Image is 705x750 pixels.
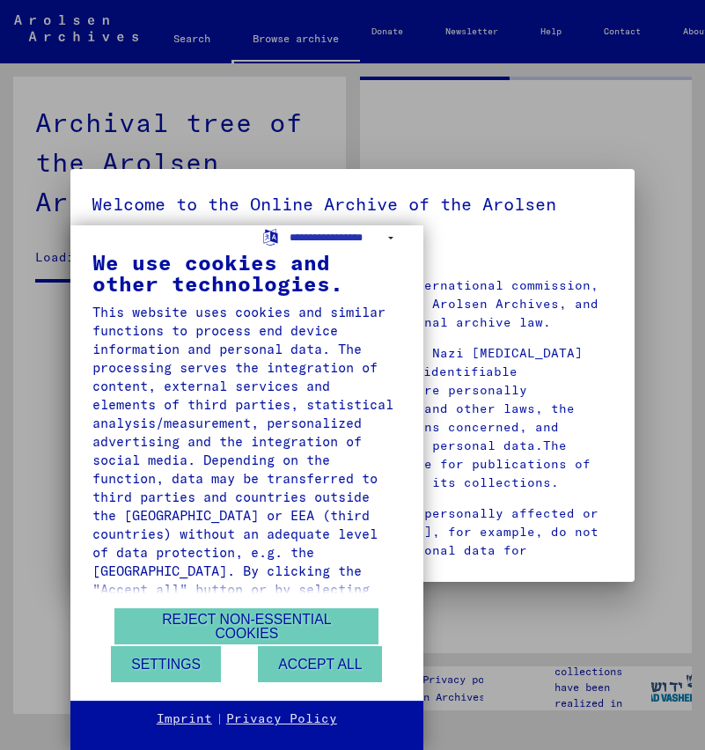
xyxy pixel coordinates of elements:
button: Settings [111,646,221,682]
button: Reject non-essential cookies [114,608,378,644]
button: Accept all [258,646,382,682]
div: This website uses cookies and similar functions to process end device information and personal da... [92,303,401,710]
a: Imprint [157,710,212,728]
div: We use cookies and other technologies. [92,252,401,294]
a: Privacy Policy [226,710,337,728]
